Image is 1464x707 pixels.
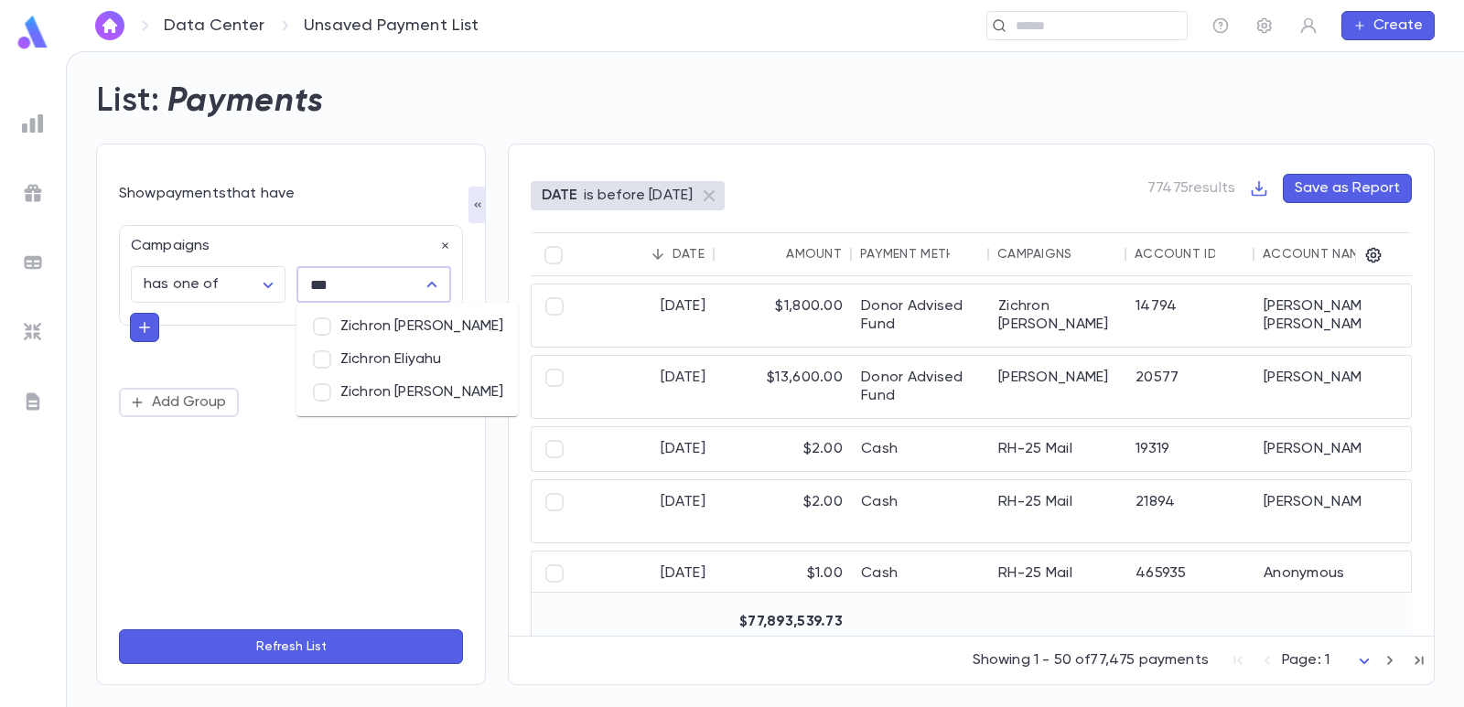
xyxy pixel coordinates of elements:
[120,226,451,255] div: Campaigns
[577,356,715,418] div: [DATE]
[989,427,1126,471] div: RH-25 Mail
[96,81,160,122] h2: List:
[419,272,445,297] button: Close
[296,376,518,409] li: Zichron [PERSON_NAME]
[852,427,989,471] div: Cash
[989,284,1126,347] div: Zichron [PERSON_NAME]
[1126,552,1254,595] div: 465935
[119,388,239,417] button: Add Group
[577,480,715,542] div: [DATE]
[757,240,786,269] button: Sort
[1135,247,1217,262] div: Account ID
[167,81,324,122] h2: Payments
[15,15,51,50] img: logo
[1282,653,1329,668] span: Page: 1
[1283,174,1412,203] button: Save as Report
[989,552,1126,595] div: RH-25 Mail
[673,247,705,262] div: Date
[1282,647,1375,675] div: Page: 1
[1263,247,1366,262] div: Account Name
[715,600,852,644] div: $77,893,539.73
[296,343,518,376] li: Zichron Eliyahu
[164,16,264,36] a: Data Center
[22,112,44,134] img: reports_grey.c525e4749d1bce6a11f5fe2a8de1b229.svg
[786,247,842,262] div: Amount
[22,321,44,343] img: imports_grey.530a8a0e642e233f2baf0ef88e8c9fcb.svg
[1072,240,1102,269] button: Sort
[119,185,463,203] p: Show payments that have
[1126,284,1254,347] div: 14794
[577,427,715,471] div: [DATE]
[715,480,852,542] div: $2.00
[715,284,852,347] div: $1,800.00
[22,391,44,412] img: letters_grey.7941b92b52307dd3b8a917253454ce1c.svg
[542,187,578,205] p: DATE
[584,187,694,205] p: is before [DATE]
[973,651,1209,670] p: Showing 1 - 50 of 77,475 payments
[643,240,673,269] button: Sort
[715,552,852,595] div: $1.00
[715,427,852,471] div: $2.00
[99,18,121,33] img: home_white.a664292cf8c1dea59945f0da9f25487c.svg
[989,480,1126,542] div: RH-25 Mail
[22,252,44,273] img: batches_grey.339ca447c9d9533ef1741baa751efc33.svg
[989,356,1126,418] div: [PERSON_NAME]
[852,356,989,418] div: Donor Advised Fund
[1126,356,1254,418] div: 20577
[1341,11,1435,40] button: Create
[577,552,715,595] div: [DATE]
[22,182,44,204] img: campaigns_grey.99e729a5f7ee94e3726e6486bddda8f1.svg
[1147,179,1235,198] p: 77475 results
[1215,240,1244,269] button: Sort
[715,356,852,418] div: $13,600.00
[531,181,725,210] div: DATEis before [DATE]
[131,267,285,303] div: has one of
[296,310,518,343] li: Zichron [PERSON_NAME]
[852,480,989,542] div: Cash
[1126,480,1254,542] div: 21894
[304,16,479,36] p: Unsaved Payment List
[860,247,975,262] div: Payment Method
[852,552,989,595] div: Cash
[119,629,463,664] button: Refresh List
[1126,427,1254,471] div: 19319
[144,277,219,292] span: has one of
[577,284,715,347] div: [DATE]
[997,247,1072,262] div: Campaigns
[852,284,989,347] div: Donor Advised Fund
[950,240,979,269] button: Sort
